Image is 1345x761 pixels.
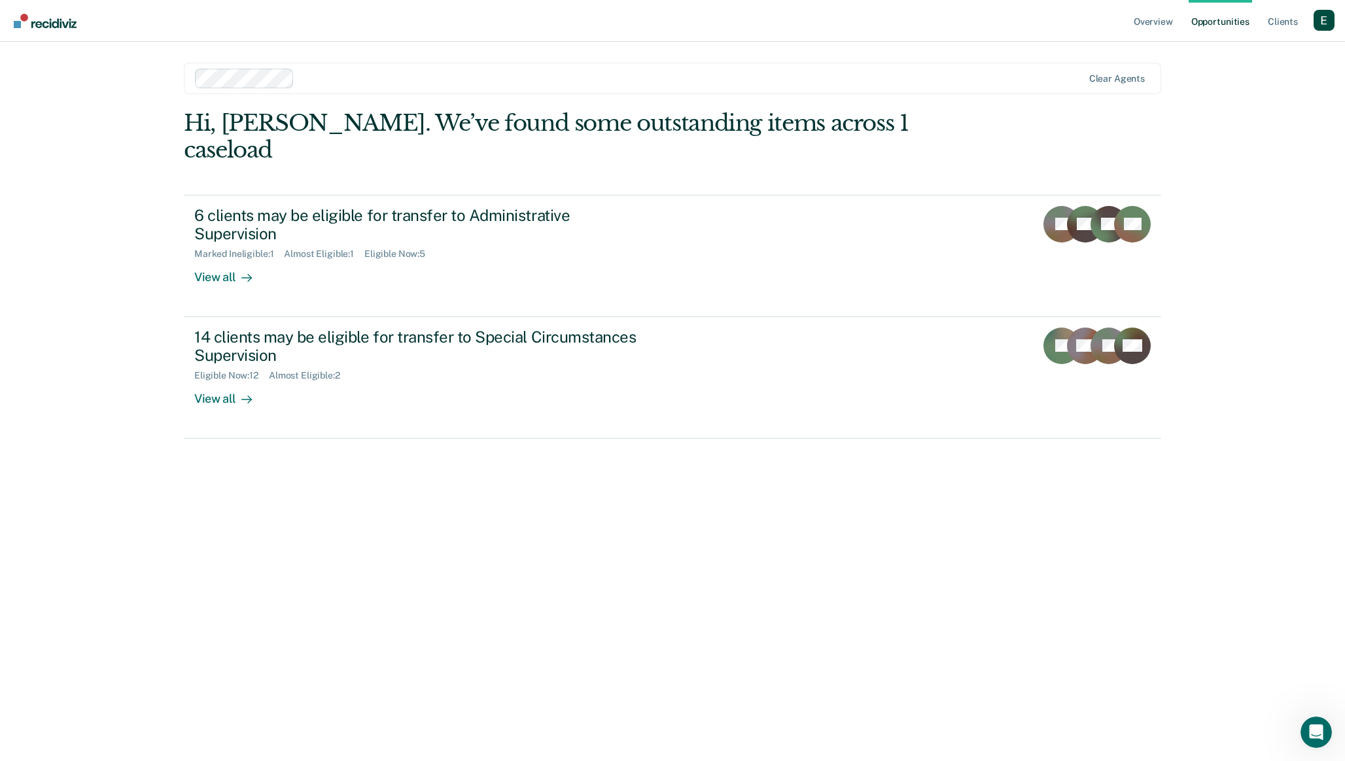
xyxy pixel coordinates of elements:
div: View all [194,260,268,285]
iframe: Intercom live chat [1301,717,1332,748]
div: Eligible Now : 5 [364,248,436,260]
img: Recidiviz [14,14,77,28]
div: Eligible Now : 12 [194,370,269,381]
button: Profile dropdown button [1314,10,1335,31]
div: Marked Ineligible : 1 [194,248,284,260]
div: Almost Eligible : 1 [284,248,364,260]
a: 14 clients may be eligible for transfer to Special Circumstances SupervisionEligible Now:12Almost... [184,317,1161,439]
div: Hi, [PERSON_NAME]. We’ve found some outstanding items across 1 caseload [184,110,966,163]
a: 6 clients may be eligible for transfer to Administrative SupervisionMarked Ineligible:1Almost Eli... [184,195,1161,317]
div: 14 clients may be eligible for transfer to Special Circumstances Supervision [194,328,654,365]
div: View all [194,381,268,407]
div: Clear agents [1089,73,1145,84]
div: 6 clients may be eligible for transfer to Administrative Supervision [194,206,654,244]
div: Almost Eligible : 2 [269,370,351,381]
